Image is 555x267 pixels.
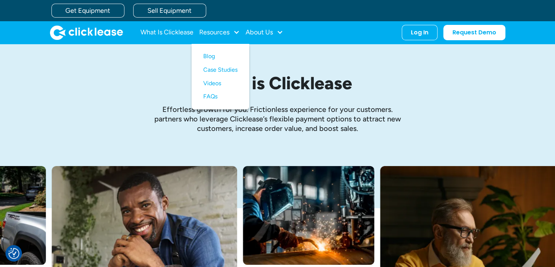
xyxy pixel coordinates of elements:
[150,105,405,133] p: Effortless growth ﻿for you. Frictionless experience for your customers. partners who leverage Cli...
[133,4,206,18] a: Sell Equipment
[106,74,449,93] h1: What is Clicklease
[203,77,238,90] a: Videos
[50,25,123,40] img: Clicklease logo
[192,44,249,109] nav: Resources
[8,248,19,259] img: Revisit consent button
[140,25,193,40] a: What Is Clicklease
[443,25,505,40] a: Request Demo
[8,248,19,259] button: Consent Preferences
[203,63,238,77] a: Case Studies
[246,25,283,40] div: About Us
[51,4,124,18] a: Get Equipment
[199,25,240,40] div: Resources
[411,29,428,36] div: Log In
[203,90,238,104] a: FAQs
[203,50,238,63] a: Blog
[243,166,374,265] img: A welder in a large mask working on a large pipe
[50,25,123,40] a: home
